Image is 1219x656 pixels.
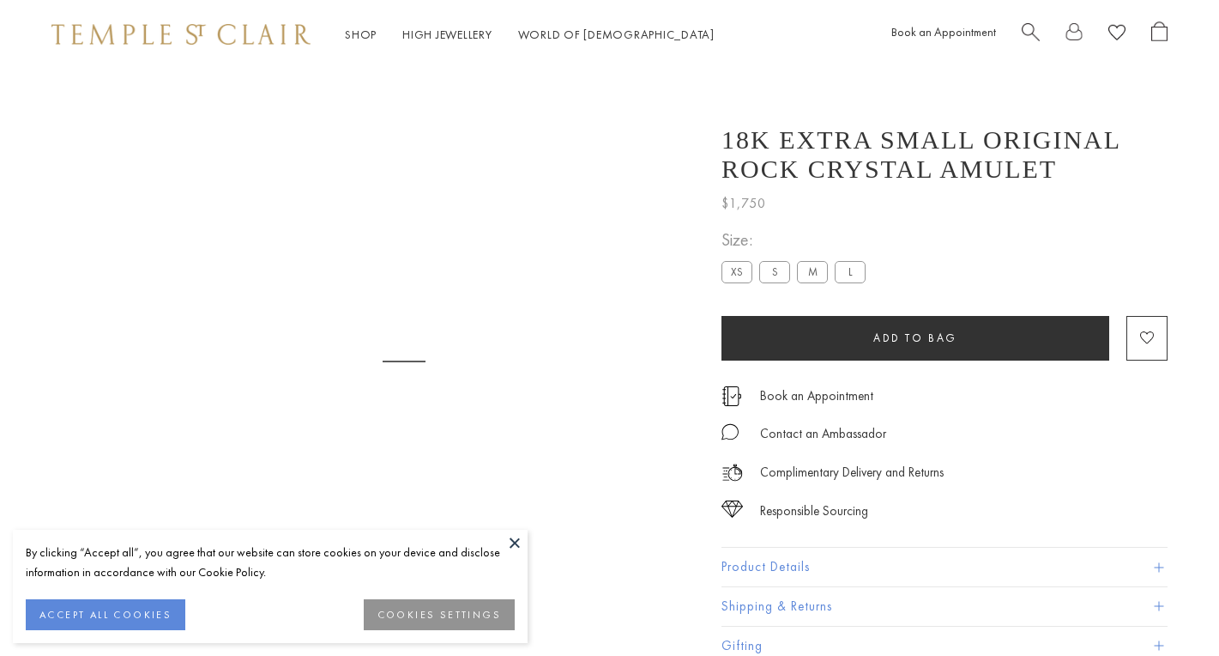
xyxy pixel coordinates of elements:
[51,24,311,45] img: Temple St. Clair
[721,462,743,483] img: icon_delivery.svg
[721,423,739,440] img: MessageIcon-01_2.svg
[721,587,1168,626] button: Shipping & Returns
[721,501,743,518] img: icon_sourcing.svg
[26,599,185,630] button: ACCEPT ALL COOKIES
[26,543,515,582] div: By clicking “Accept all”, you agree that our website can store cookies on your device and disclos...
[1108,21,1125,48] a: View Wishlist
[518,27,715,42] a: World of [DEMOGRAPHIC_DATA]World of [DEMOGRAPHIC_DATA]
[345,27,377,42] a: ShopShop
[759,261,790,282] label: S
[721,192,766,215] span: $1,750
[760,386,873,405] a: Book an Appointment
[1022,21,1040,48] a: Search
[721,548,1168,586] button: Product Details
[721,261,752,282] label: XS
[345,24,715,46] nav: Main navigation
[721,386,742,406] img: icon_appointment.svg
[721,125,1168,184] h1: 18K Extra Small Original Rock Crystal Amulet
[760,501,868,522] div: Responsible Sourcing
[760,423,886,445] div: Contact an Ambassador
[364,599,515,630] button: COOKIES SETTINGS
[891,24,996,39] a: Book an Appointment
[721,226,872,254] span: Size:
[797,261,828,282] label: M
[835,261,866,282] label: L
[873,331,957,345] span: Add to bag
[760,462,944,483] p: Complimentary Delivery and Returns
[1151,21,1168,48] a: Open Shopping Bag
[1133,575,1202,639] iframe: Gorgias live chat messenger
[721,316,1109,361] button: Add to bag
[402,27,492,42] a: High JewelleryHigh Jewellery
